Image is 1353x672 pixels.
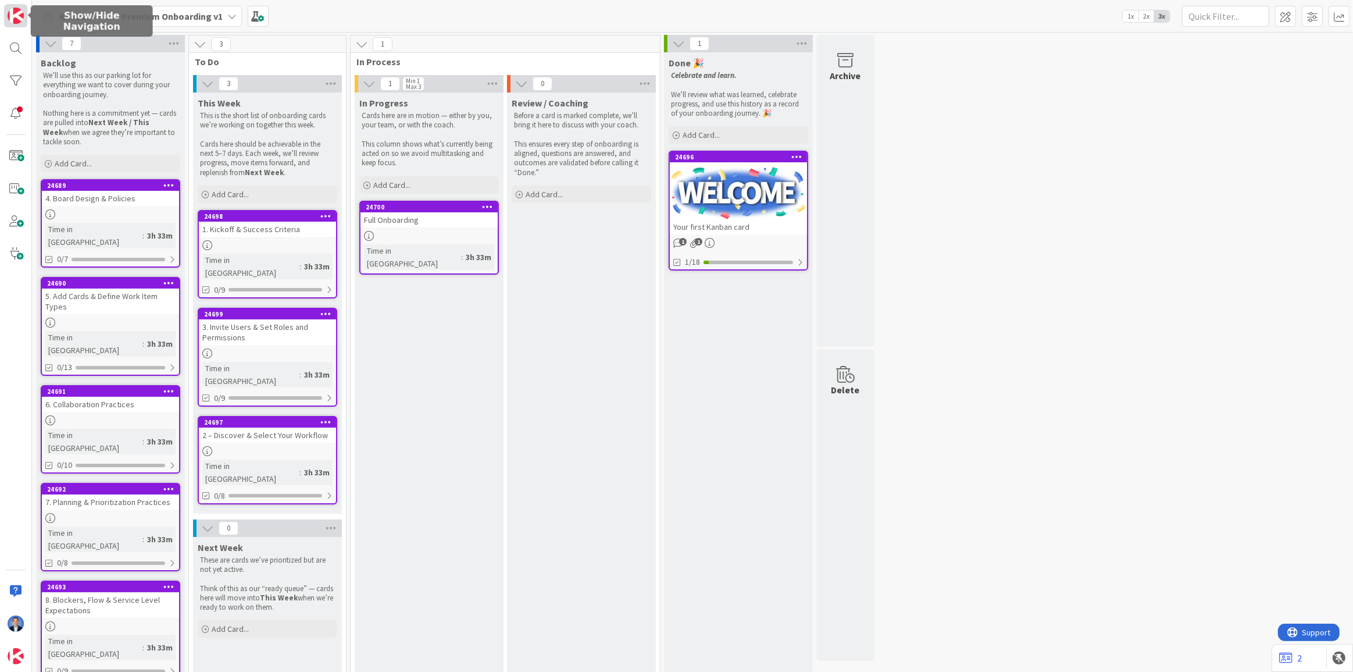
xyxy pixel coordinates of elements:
[42,386,179,397] div: 24691
[47,279,179,287] div: 24690
[514,111,649,130] p: Before a card is marked complete, we’ll bring it here to discuss with your coach.
[41,57,76,69] span: Backlog
[45,635,142,660] div: Time in [GEOGRAPHIC_DATA]
[670,152,807,234] div: 24696Your first Kanban card
[57,361,72,374] span: 0/13
[831,383,860,397] div: Delete
[42,278,179,314] div: 246905. Add Cards & Define Work Item Types
[42,386,179,412] div: 246916. Collaboration Practices
[212,189,249,200] span: Add Card...
[373,180,410,190] span: Add Card...
[199,428,336,443] div: 2 – Discover & Select Your Workflow
[202,460,299,485] div: Time in [GEOGRAPHIC_DATA]
[214,490,225,502] span: 0/8
[214,392,225,404] span: 0/9
[356,56,645,67] span: In Process
[1182,6,1269,27] input: Quick Filter...
[144,229,176,242] div: 3h 33m
[200,140,335,177] p: Cards here should be achievable in the next 5–7 days. Each week, we’ll review progress, move item...
[42,484,179,495] div: 24692
[362,140,497,168] p: This column shows what’s currently being acted on so we avoid multitasking and keep focus.
[42,592,179,618] div: 8. Blockers, Flow & Service Level Expectations
[360,212,498,227] div: Full Onboarding
[202,254,299,279] div: Time in [GEOGRAPHIC_DATA]
[204,418,336,426] div: 24697
[42,582,179,592] div: 24693
[362,111,497,130] p: Cards here are in motion — either by you, your team, or with the coach.
[142,641,144,654] span: :
[1154,10,1170,22] span: 3x
[144,337,176,350] div: 3h 33m
[360,202,498,227] div: 24700Full Onboarding
[45,223,142,248] div: Time in [GEOGRAPHIC_DATA]
[671,70,737,80] em: Celebrate and learn.
[214,284,225,296] span: 0/9
[670,152,807,162] div: 24696
[406,78,420,84] div: Min 1
[359,97,408,109] span: In Progress
[195,56,331,67] span: To Do
[47,182,179,190] div: 24689
[8,648,24,664] img: avatar
[199,211,336,237] div: 246981. Kickoff & Success Criteria
[299,466,301,479] span: :
[301,466,333,479] div: 3h 33m
[142,533,144,546] span: :
[212,624,249,634] span: Add Card...
[514,140,649,177] p: This ensures every step of onboarding is aligned, questions are answered, and outcomes are valida...
[35,10,148,32] h5: Show/Hide Navigation
[526,189,563,200] span: Add Card...
[299,368,301,381] span: :
[199,309,336,345] div: 246993. Invite Users & Set Roles and Permissions
[685,256,700,268] span: 1/18
[198,542,243,553] span: Next Week
[380,77,400,91] span: 1
[670,219,807,234] div: Your first Kanban card
[675,153,807,161] div: 24696
[47,485,179,493] div: 24692
[830,69,861,83] div: Archive
[144,641,176,654] div: 3h 33m
[200,111,335,130] p: This is the short list of onboarding cards we’re working on together this week.
[360,202,498,212] div: 24700
[690,37,709,51] span: 1
[679,238,687,246] span: 1
[42,289,179,314] div: 5. Add Cards & Define Work Item Types
[47,583,179,591] div: 24693
[366,203,498,211] div: 24700
[8,616,24,632] img: DP
[1279,651,1302,665] a: 2
[199,417,336,428] div: 24697
[204,212,336,221] div: 24698
[42,397,179,412] div: 6. Collaboration Practices
[1138,10,1154,22] span: 2x
[45,429,142,454] div: Time in [GEOGRAPHIC_DATA]
[204,310,336,318] div: 24699
[45,527,142,552] div: Time in [GEOGRAPHIC_DATA]
[199,417,336,443] div: 246972 – Discover & Select Your Workflow
[43,109,178,147] p: Nothing here is a commitment yet — cards are pulled into when we agree they’re important to tackl...
[42,495,179,510] div: 7. Planning & Prioritization Practices
[42,180,179,206] div: 246894. Board Design & Policies
[42,484,179,510] div: 246927. Planning & Prioritization Practices
[42,180,179,191] div: 24689
[671,90,806,119] p: We’ll review what was learned, celebrate progress, and use this history as a record of your onboa...
[461,251,463,264] span: :
[512,97,588,109] span: Review / Coaching
[199,319,336,345] div: 3. Invite Users & Set Roles and Permissions
[122,10,223,22] b: Premium Onboarding v1
[24,2,53,16] span: Support
[200,556,335,575] p: These are cards we’ve prioritized but are not yet active.
[695,238,702,246] span: 1
[57,253,68,265] span: 0/7
[42,582,179,618] div: 246938. Blockers, Flow & Service Level Expectations
[260,593,298,603] strong: This Week
[245,168,284,177] strong: Next Week
[211,37,231,51] span: 3
[45,331,142,357] div: Time in [GEOGRAPHIC_DATA]
[364,244,461,270] div: Time in [GEOGRAPHIC_DATA]
[8,8,24,24] img: Visit kanbanzone.com
[199,222,336,237] div: 1. Kickoff & Success Criteria
[142,229,144,242] span: :
[301,260,333,273] div: 3h 33m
